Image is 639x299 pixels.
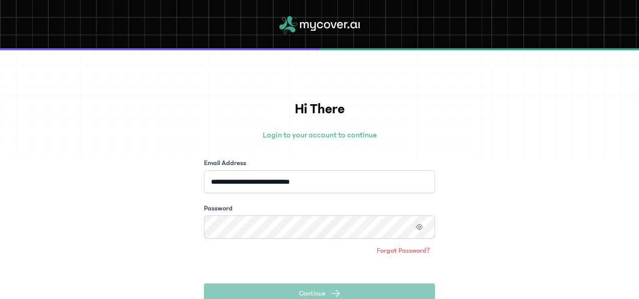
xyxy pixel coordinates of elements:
[204,129,435,141] p: Login to your account to continue
[204,158,246,168] label: Email Address
[204,99,435,120] h1: Hi There
[377,246,430,256] span: Forgot Password?
[204,203,233,213] label: Password
[372,243,435,259] a: Forgot Password?
[299,288,326,298] span: Continue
